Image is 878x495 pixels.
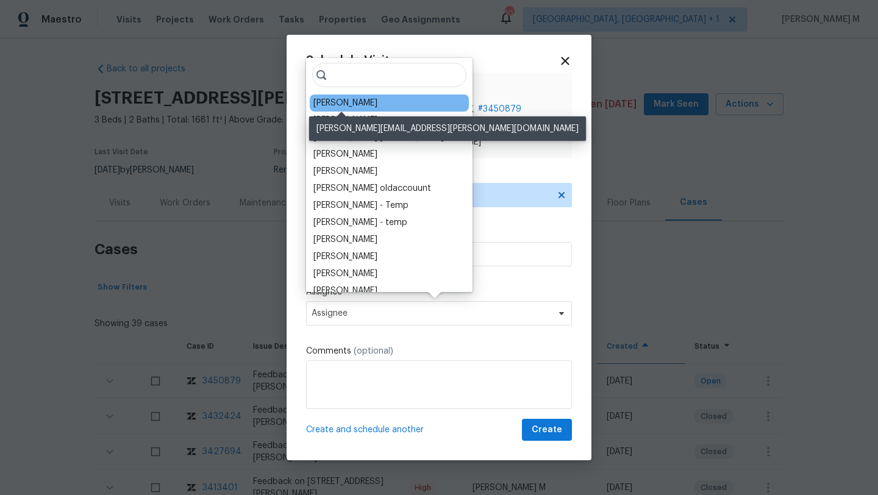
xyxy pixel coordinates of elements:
div: [PERSON_NAME] [313,285,377,297]
span: (optional) [354,347,393,355]
div: [PERSON_NAME] [313,268,377,280]
span: Assignee [312,308,551,318]
div: [PERSON_NAME] oldaccouunt [313,182,431,194]
span: Create [532,422,562,438]
div: [PERSON_NAME] - Temp [313,199,409,212]
button: Create [522,419,572,441]
span: Create and schedule another [306,424,424,436]
div: [PERSON_NAME][EMAIL_ADDRESS][PERSON_NAME][DOMAIN_NAME] [309,116,586,141]
div: [PERSON_NAME] [313,251,377,263]
label: Comments [306,345,572,357]
div: [PERSON_NAME] [313,165,377,177]
span: Schedule Visit [306,55,390,67]
div: [PERSON_NAME] [313,148,377,160]
div: [PERSON_NAME] [313,114,377,126]
div: [PERSON_NAME] - temp [313,216,407,229]
div: [PERSON_NAME] [313,97,377,109]
div: [PERSON_NAME] [313,233,377,246]
span: # 3450879 [478,103,521,115]
span: Case [417,82,562,99]
span: Close [559,54,572,68]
